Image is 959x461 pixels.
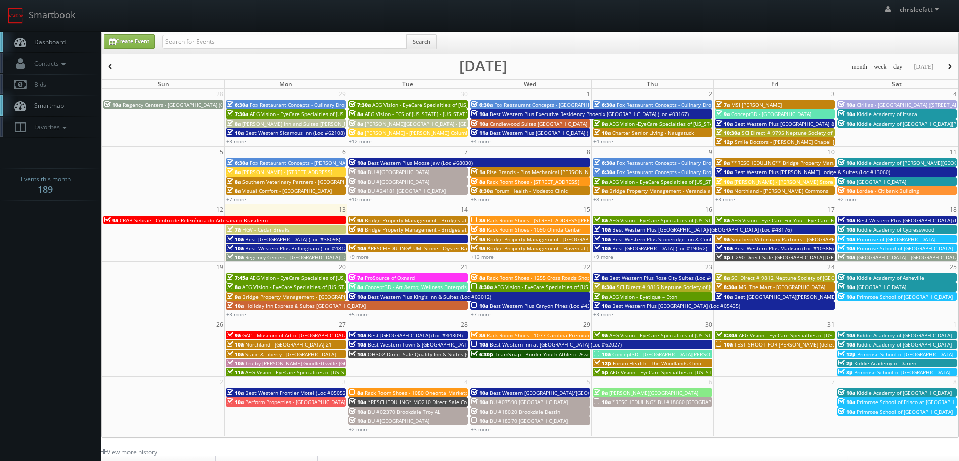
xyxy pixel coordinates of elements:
span: 10a [471,408,488,415]
span: 6:30a [594,159,615,166]
span: 10a [838,226,855,233]
span: SCI Direct # 9795 Neptune Society of Chico [742,129,847,136]
a: +9 more [593,253,613,260]
span: *RESCHEDULING* UMI Stone - Oyster Bay Kitchen [368,245,489,252]
span: 12p [716,138,733,145]
span: 7a [227,226,241,233]
span: 8a [716,217,730,224]
span: [GEOGRAPHIC_DATA] [857,283,906,291]
span: 10a [471,389,488,396]
span: 9a [594,332,608,339]
span: Bridge Property Management - [GEOGRAPHIC_DATA] [487,236,613,243]
span: Charter Senior Living - Naugatuck [612,129,694,136]
span: 10a [594,129,611,136]
span: 10a [716,178,733,185]
span: 8a [594,217,608,224]
span: 10a [594,398,611,406]
span: 9a [594,187,608,194]
span: chrisleefatt [900,5,942,14]
span: MSI [PERSON_NAME] [731,101,782,108]
span: SCI Direct # 9815 Neptune Society of [GEOGRAPHIC_DATA] [617,283,758,291]
span: Tue [402,80,413,88]
span: 9a [104,217,118,224]
a: +8 more [471,196,491,203]
span: 7a [716,101,730,108]
span: 10a [349,245,366,252]
span: AEG Vision -EyeCare Specialties of [US_STATE] – Eyes On Sammamish [609,120,777,127]
span: BU #[GEOGRAPHIC_DATA] [368,168,429,176]
span: Northland - [PERSON_NAME] Commons [734,187,828,194]
a: +3 more [471,426,491,433]
span: 7:30a [349,101,371,108]
span: TeamSnap - Border Youth Athletic Association [495,351,607,358]
span: 10a [471,398,488,406]
span: 10a [838,187,855,194]
span: 10a [349,293,366,300]
button: [DATE] [910,61,937,73]
span: Best Western Sicamous Inn (Loc #62108) [245,129,345,136]
span: Perform Properties - [GEOGRAPHIC_DATA] [245,398,345,406]
a: +10 more [349,196,372,203]
span: Southern Veterinary Partners - [GEOGRAPHIC_DATA] [242,178,367,185]
a: +3 more [226,138,246,145]
span: Fox Restaurant Concepts - [PERSON_NAME][GEOGRAPHIC_DATA] [250,159,404,166]
h2: [DATE] [459,61,507,71]
span: Kiddie Academy of [GEOGRAPHIC_DATA] [857,332,952,339]
span: 10a [838,217,855,224]
span: Kiddie Academy of [GEOGRAPHIC_DATA] [857,389,952,396]
span: 10a [227,341,244,348]
span: 8a [471,226,485,233]
span: 10a [838,283,855,291]
span: 8:30a [716,332,737,339]
span: 29 [338,89,347,99]
span: 10a [349,398,366,406]
span: Bridge Property Management - [GEOGRAPHIC_DATA] at [GEOGRAPHIC_DATA] [242,293,426,300]
span: AEG Vision - Eye Care For You – Eye Care For You ([PERSON_NAME]) [731,217,893,224]
span: 10a [594,351,611,358]
span: *RESCHEDULING* MO210 Direct Sale Comfort Inn [368,398,489,406]
span: 10a [716,341,733,348]
span: 8a [471,178,485,185]
span: Best Western Plus [GEOGRAPHIC_DATA]/[GEOGRAPHIC_DATA] (Loc #48176) [612,226,792,233]
span: 8a [471,217,485,224]
span: 2p [838,360,853,367]
span: 10a [716,168,733,176]
a: +8 more [593,196,613,203]
a: +7 more [226,196,246,203]
span: Smartmap [29,101,64,110]
span: 8a [471,332,485,339]
span: Fri [771,80,778,88]
span: 8a [716,274,730,281]
span: AEG Vision - EyeCare Specialties of [US_STATE] – Eyeworks of San Mateo Optometry [494,283,696,291]
a: +4 more [471,138,491,145]
span: Fox Restaurant Concepts - Culinary Dropout - Tempe [617,168,743,176]
span: 10a [471,302,488,309]
span: BU #[GEOGRAPHIC_DATA] [368,178,429,185]
span: 10a [349,341,366,348]
span: 3p [716,254,730,261]
span: Best Western Inn at [GEOGRAPHIC_DATA] (Loc #62027) [490,341,622,348]
span: Rack Room Shoes - 1080 Oneonta Marketplace [365,389,478,396]
span: 10a [471,341,488,348]
span: BU #07590 [GEOGRAPHIC_DATA] [490,398,568,406]
span: Primrose School of [GEOGRAPHIC_DATA] [857,408,953,415]
span: Best Western Plus [PERSON_NAME] Lodge & Suites (Loc #13060) [734,168,890,176]
a: +7 more [471,311,491,318]
span: 9a [349,226,363,233]
span: Concept3D - [GEOGRAPHIC_DATA][PERSON_NAME] [612,351,732,358]
span: Best [GEOGRAPHIC_DATA] (Loc #44309) [368,332,463,339]
a: +3 more [715,196,735,203]
button: Search [406,34,437,49]
span: MSI The Mart - [GEOGRAPHIC_DATA] [739,283,825,291]
span: 8a [349,129,363,136]
span: Best Western Town & [GEOGRAPHIC_DATA] (Loc #05423) [368,341,504,348]
span: Kiddie Academy of Cypresswood [857,226,934,233]
span: Best Western Plus [GEOGRAPHIC_DATA] (Loc #35038) [490,129,618,136]
span: Holiday Inn Express & Suites [GEOGRAPHIC_DATA] [245,302,366,309]
span: 8a [227,283,241,291]
span: Wed [524,80,536,88]
span: 8a [349,110,363,118]
span: 10a [471,110,488,118]
span: 10a [227,302,244,309]
span: Kiddie Academy of [GEOGRAPHIC_DATA] [857,341,952,348]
